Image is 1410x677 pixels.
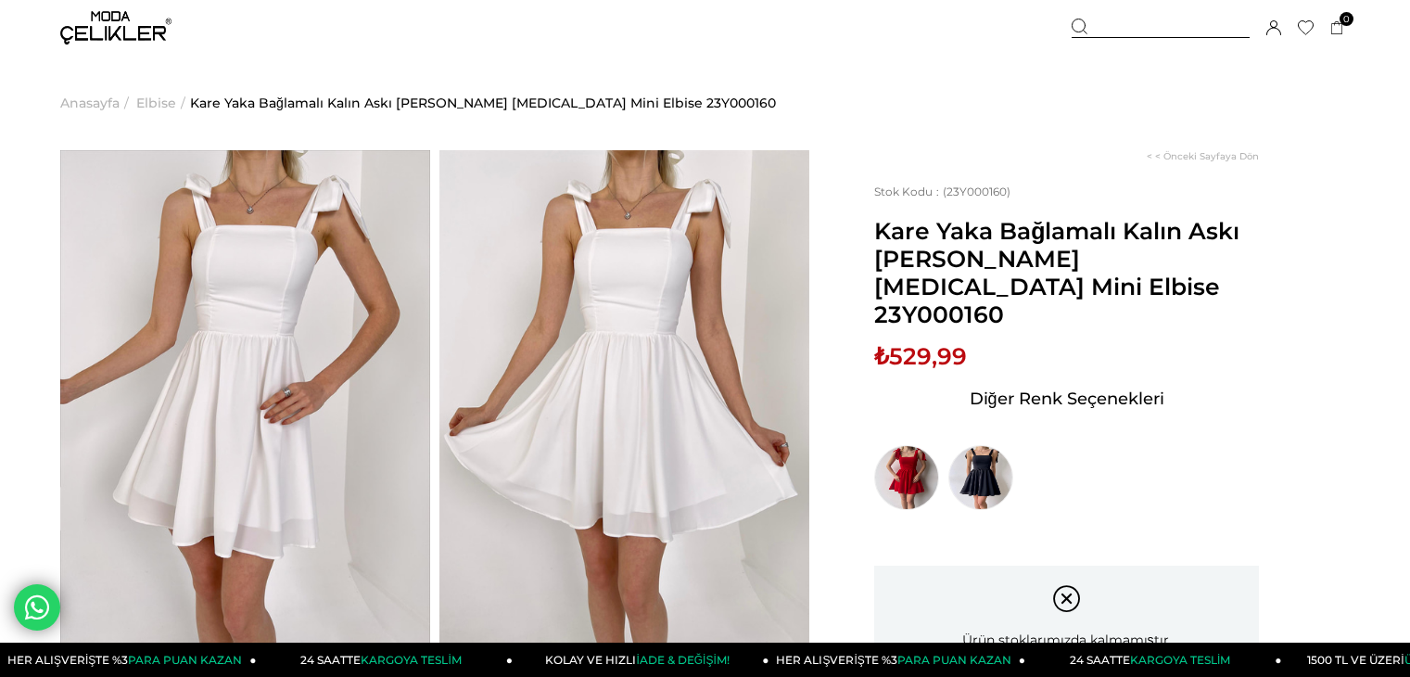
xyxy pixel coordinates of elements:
span: PARA PUAN KAZAN [897,653,1011,667]
span: Diğer Renk Seçenekleri [970,384,1164,414]
img: Margo Elbise 23Y000160 [439,150,809,644]
span: PARA PUAN KAZAN [128,653,242,667]
img: Margo Elbise 23Y000160 [60,150,430,644]
span: 0 [1340,12,1353,26]
li: > [60,56,133,150]
span: (23Y000160) [874,185,1010,198]
span: Stok Kodu [874,185,943,198]
a: HER ALIŞVERİŞTE %3PARA PUAN KAZAN [769,643,1026,677]
span: KARGOYA TESLİM [1130,653,1230,667]
span: KARGOYA TESLİM [361,653,461,667]
li: > [136,56,190,150]
span: ₺529,99 [874,342,967,370]
img: Kare Yaka Bağlamalı Kalın Askı Margo Kadın Siyah Mini Elbise 23Y000160 [948,445,1013,510]
a: 24 SAATTEKARGOYA TESLİM [257,643,514,677]
a: Kare Yaka Bağlamalı Kalın Askı [PERSON_NAME] [MEDICAL_DATA] Mini Elbise 23Y000160 [190,56,776,150]
a: Elbise [136,56,176,150]
img: logo [60,11,171,45]
a: KOLAY VE HIZLIİADE & DEĞİŞİM! [513,643,769,677]
img: Kare Yaka Bağlamalı Kalın Askı Margo Kadın Kırmızı Mini Elbise 23Y000160 [874,445,939,510]
a: 24 SAATTEKARGOYA TESLİM [1025,643,1282,677]
a: 0 [1330,21,1344,35]
a: Anasayfa [60,56,120,150]
a: < < Önceki Sayfaya Dön [1147,150,1259,162]
span: İADE & DEĞİŞİM! [636,653,729,667]
div: Ürün stoklarımızda kalmamıştır. [874,566,1259,667]
span: Kare Yaka Bağlamalı Kalın Askı [PERSON_NAME] [MEDICAL_DATA] Mini Elbise 23Y000160 [874,217,1259,328]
